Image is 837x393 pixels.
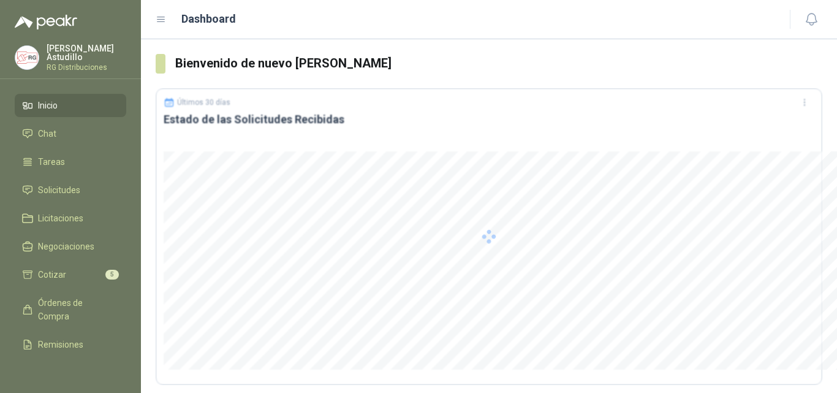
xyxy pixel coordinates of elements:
[38,155,65,169] span: Tareas
[105,270,119,280] span: 5
[38,99,58,112] span: Inicio
[181,10,236,28] h1: Dashboard
[38,240,94,253] span: Negociaciones
[15,333,126,356] a: Remisiones
[15,235,126,258] a: Negociaciones
[15,263,126,286] a: Cotizar5
[38,268,66,281] span: Cotizar
[15,361,126,384] a: Configuración
[38,212,83,225] span: Licitaciones
[38,296,115,323] span: Órdenes de Compra
[15,291,126,328] a: Órdenes de Compra
[38,127,56,140] span: Chat
[38,338,83,351] span: Remisiones
[47,64,126,71] p: RG Distribuciones
[15,122,126,145] a: Chat
[15,94,126,117] a: Inicio
[15,150,126,174] a: Tareas
[175,54,822,73] h3: Bienvenido de nuevo [PERSON_NAME]
[47,44,126,61] p: [PERSON_NAME] Astudillo
[15,207,126,230] a: Licitaciones
[15,46,39,69] img: Company Logo
[38,183,80,197] span: Solicitudes
[15,15,77,29] img: Logo peakr
[15,178,126,202] a: Solicitudes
